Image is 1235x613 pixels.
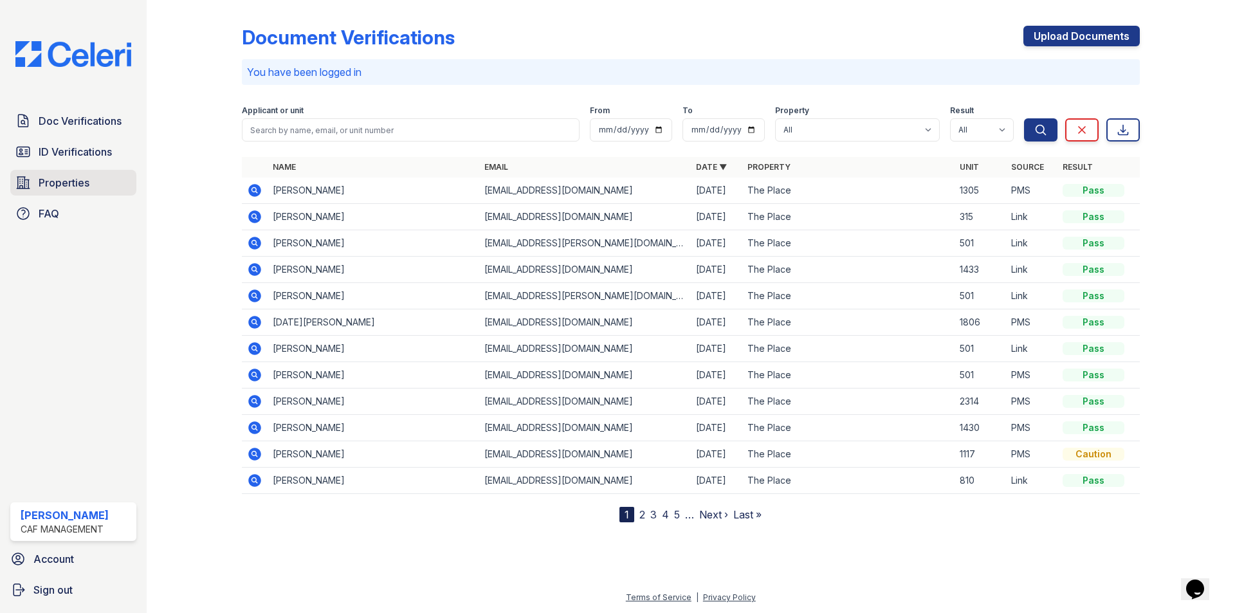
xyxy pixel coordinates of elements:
[775,105,809,116] label: Property
[691,283,742,309] td: [DATE]
[1063,342,1124,355] div: Pass
[742,336,954,362] td: The Place
[268,283,479,309] td: [PERSON_NAME]
[662,508,669,521] a: 4
[742,389,954,415] td: The Place
[10,139,136,165] a: ID Verifications
[5,546,142,572] a: Account
[742,362,954,389] td: The Place
[747,162,791,172] a: Property
[685,507,694,522] span: …
[742,309,954,336] td: The Place
[733,508,762,521] a: Last »
[742,257,954,283] td: The Place
[955,468,1006,494] td: 810
[268,468,479,494] td: [PERSON_NAME]
[955,230,1006,257] td: 501
[955,415,1006,441] td: 1430
[479,230,691,257] td: [EMAIL_ADDRESS][PERSON_NAME][DOMAIN_NAME]
[1006,336,1057,362] td: Link
[1063,448,1124,461] div: Caution
[1006,468,1057,494] td: Link
[1006,283,1057,309] td: Link
[1011,162,1044,172] a: Source
[1023,26,1140,46] a: Upload Documents
[1006,230,1057,257] td: Link
[39,175,89,190] span: Properties
[242,105,304,116] label: Applicant or unit
[10,170,136,196] a: Properties
[39,206,59,221] span: FAQ
[691,309,742,336] td: [DATE]
[1006,441,1057,468] td: PMS
[955,362,1006,389] td: 501
[682,105,693,116] label: To
[590,105,610,116] label: From
[268,204,479,230] td: [PERSON_NAME]
[268,362,479,389] td: [PERSON_NAME]
[742,204,954,230] td: The Place
[955,178,1006,204] td: 1305
[1006,389,1057,415] td: PMS
[742,230,954,257] td: The Place
[273,162,296,172] a: Name
[960,162,979,172] a: Unit
[691,362,742,389] td: [DATE]
[268,230,479,257] td: [PERSON_NAME]
[33,551,74,567] span: Account
[691,468,742,494] td: [DATE]
[268,257,479,283] td: [PERSON_NAME]
[955,309,1006,336] td: 1806
[1006,415,1057,441] td: PMS
[691,441,742,468] td: [DATE]
[242,26,455,49] div: Document Verifications
[1063,421,1124,434] div: Pass
[742,441,954,468] td: The Place
[479,257,691,283] td: [EMAIL_ADDRESS][DOMAIN_NAME]
[639,508,645,521] a: 2
[39,144,112,160] span: ID Verifications
[1063,289,1124,302] div: Pass
[479,415,691,441] td: [EMAIL_ADDRESS][DOMAIN_NAME]
[5,41,142,67] img: CE_Logo_Blue-a8612792a0a2168367f1c8372b55b34899dd931a85d93a1a3d3e32e68fde9ad4.png
[39,113,122,129] span: Doc Verifications
[696,162,727,172] a: Date ▼
[650,508,657,521] a: 3
[1063,316,1124,329] div: Pass
[247,64,1135,80] p: You have been logged in
[10,201,136,226] a: FAQ
[268,178,479,204] td: [PERSON_NAME]
[691,336,742,362] td: [DATE]
[21,508,109,523] div: [PERSON_NAME]
[479,283,691,309] td: [EMAIL_ADDRESS][PERSON_NAME][DOMAIN_NAME]
[479,336,691,362] td: [EMAIL_ADDRESS][DOMAIN_NAME]
[691,415,742,441] td: [DATE]
[955,336,1006,362] td: 501
[955,257,1006,283] td: 1433
[33,582,73,598] span: Sign out
[1006,362,1057,389] td: PMS
[1063,395,1124,408] div: Pass
[479,309,691,336] td: [EMAIL_ADDRESS][DOMAIN_NAME]
[691,178,742,204] td: [DATE]
[268,309,479,336] td: [DATE][PERSON_NAME]
[1063,210,1124,223] div: Pass
[479,389,691,415] td: [EMAIL_ADDRESS][DOMAIN_NAME]
[691,230,742,257] td: [DATE]
[10,108,136,134] a: Doc Verifications
[1063,263,1124,276] div: Pass
[21,523,109,536] div: CAF Management
[479,204,691,230] td: [EMAIL_ADDRESS][DOMAIN_NAME]
[703,592,756,602] a: Privacy Policy
[268,389,479,415] td: [PERSON_NAME]
[479,362,691,389] td: [EMAIL_ADDRESS][DOMAIN_NAME]
[1063,369,1124,381] div: Pass
[699,508,728,521] a: Next ›
[1063,237,1124,250] div: Pass
[691,389,742,415] td: [DATE]
[619,507,634,522] div: 1
[479,468,691,494] td: [EMAIL_ADDRESS][DOMAIN_NAME]
[950,105,974,116] label: Result
[1063,162,1093,172] a: Result
[5,577,142,603] button: Sign out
